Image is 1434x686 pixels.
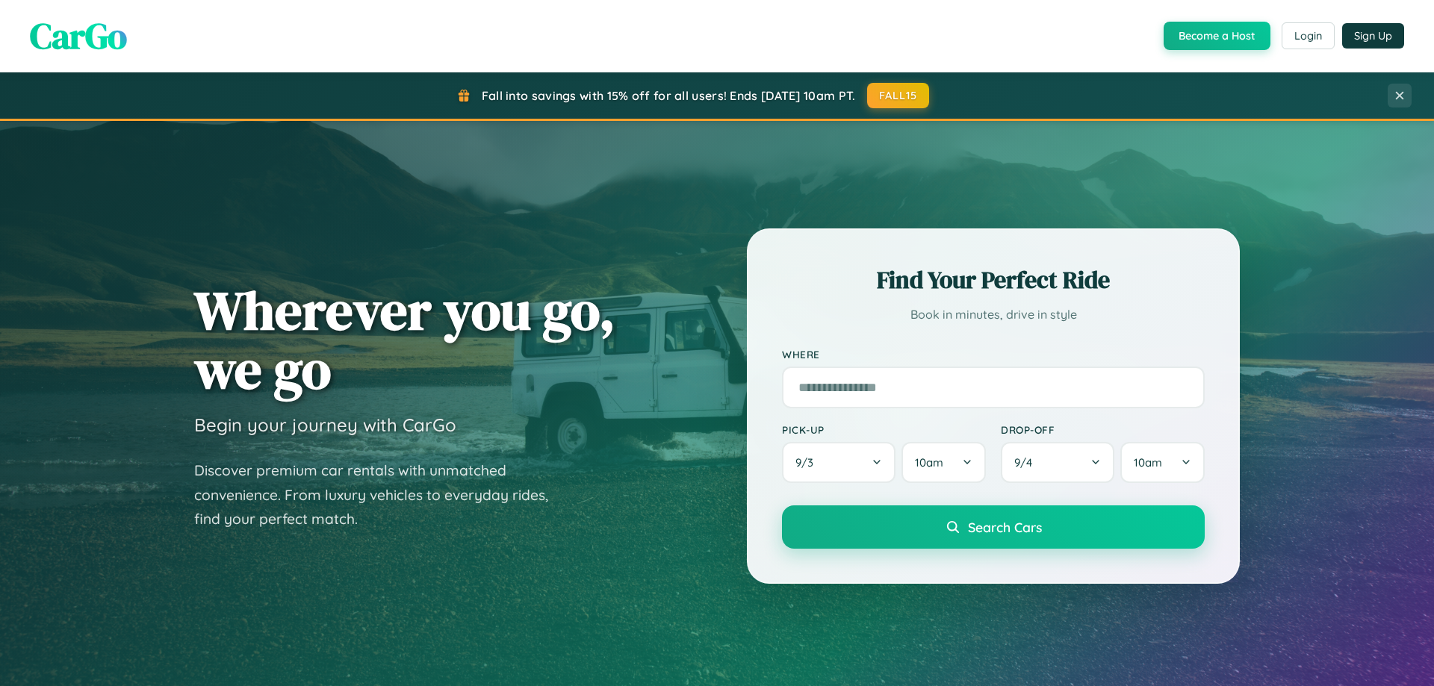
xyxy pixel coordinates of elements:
[1342,23,1404,49] button: Sign Up
[1001,423,1205,436] label: Drop-off
[482,88,856,103] span: Fall into savings with 15% off for all users! Ends [DATE] 10am PT.
[1282,22,1335,49] button: Login
[1014,455,1040,470] span: 9 / 4
[782,304,1205,325] p: Book in minutes, drive in style
[1164,22,1270,50] button: Become a Host
[1134,455,1162,470] span: 10am
[782,264,1205,296] h2: Find Your Perfect Ride
[782,423,986,436] label: Pick-up
[1120,442,1205,483] button: 10am
[194,281,615,399] h1: Wherever you go, we go
[915,455,943,470] span: 10am
[30,11,127,60] span: CarGo
[194,458,568,531] p: Discover premium car rentals with unmatched convenience. From luxury vehicles to everyday rides, ...
[782,442,896,483] button: 9/3
[795,455,821,470] span: 9 / 3
[782,348,1205,361] label: Where
[968,519,1042,535] span: Search Cars
[867,83,930,108] button: FALL15
[901,442,986,483] button: 10am
[782,505,1205,549] button: Search Cars
[194,414,456,436] h3: Begin your journey with CarGo
[1001,442,1114,483] button: 9/4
